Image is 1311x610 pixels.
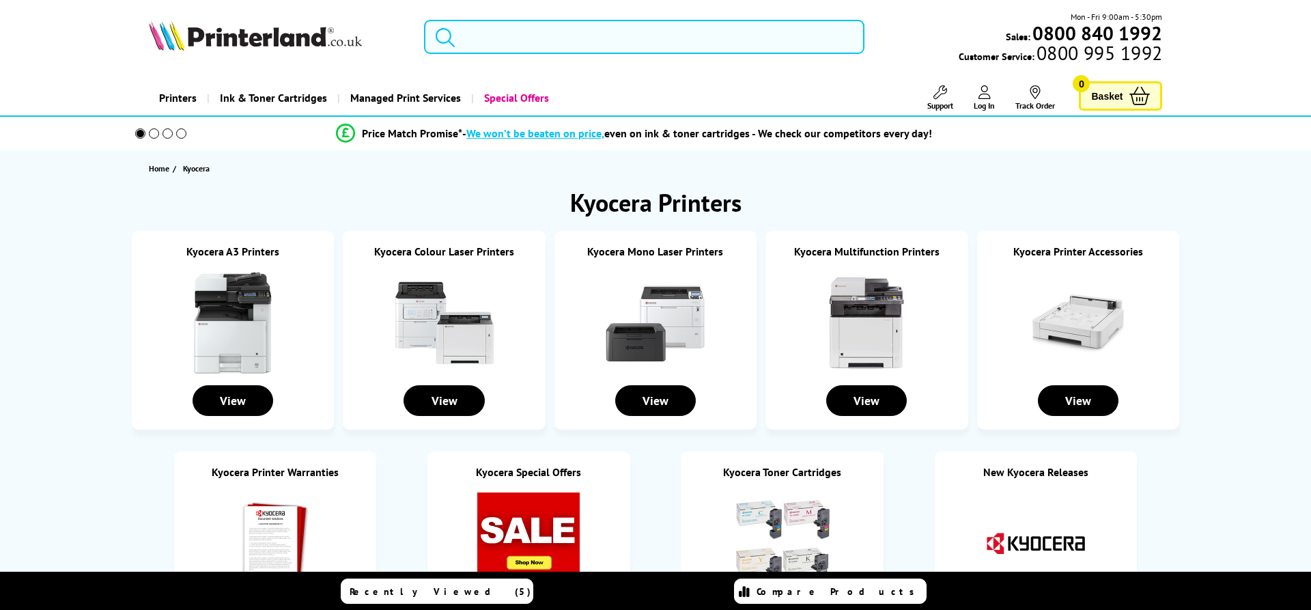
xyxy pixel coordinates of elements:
[826,394,907,408] a: View
[1006,30,1030,43] span: Sales:
[183,163,210,174] span: Kyocera
[149,161,173,176] a: Home
[731,493,834,595] img: Kyocera Toner Cartridges
[207,81,337,115] a: Ink & Toner Cartridges
[974,100,995,111] span: Log In
[193,394,273,408] a: View
[1079,81,1162,111] a: Basket 0
[826,385,907,416] div: View
[476,465,581,479] a: Kyocera Special Offers
[1027,272,1129,374] img: Kyocera Printer Accessories
[587,245,723,258] a: Kyocera Mono Laser Printers
[927,85,953,111] a: Support
[604,272,707,374] img: Kyocera Mono Laser Printers
[1015,85,1055,111] a: Track Order
[393,272,496,374] img: Kyocera Colour Laser Printers
[350,585,531,598] span: Recently Viewed (5)
[1038,385,1118,416] div: View
[149,81,207,115] a: Printers
[985,493,1087,595] img: New Kyocera Releases
[794,245,940,258] a: Kyocera Multifunction Printers
[220,81,327,115] span: Ink & Toner Cartridges
[734,579,927,604] a: Compare Products
[959,46,1162,63] span: Customer Service:
[404,394,484,408] a: View
[1038,394,1118,408] a: View
[974,85,995,111] a: Log In
[341,579,533,604] a: Recently Viewed (5)
[182,272,284,374] img: Kyocera A3 Printers
[374,245,514,258] a: Kyocera Colour Laser Printers
[615,394,696,408] a: View
[757,585,922,598] span: Compare Products
[1013,245,1143,258] a: Kyocera Printer Accessories
[362,126,462,140] span: Price Match Promise*
[212,465,339,479] a: Kyocera Printer Warranties
[116,122,1152,145] li: modal_Promise
[149,20,407,53] a: Printerland Logo
[723,465,841,479] a: Kyocera Toner Cartridges
[462,126,932,140] div: - even on ink & toner cartridges - We check our competitors every day!
[186,245,279,258] a: Kyocera A3 Printers
[404,385,484,416] div: View
[615,385,696,416] div: View
[477,493,580,595] img: Kyocera Special Offers
[224,493,326,595] img: Kyocera Printer Warranties
[1032,20,1162,46] b: 0800 840 1992
[1034,46,1162,59] span: 0800 995 1992
[466,126,604,140] span: We won’t be beaten on price,
[1073,75,1090,92] span: 0
[193,385,273,416] div: View
[123,186,1188,219] h1: Kyocera Printers
[1030,27,1162,40] a: 0800 840 1992
[1071,10,1162,23] span: Mon - Fri 9:00am - 5:30pm
[927,100,953,111] span: Support
[1091,87,1123,105] span: Basket
[815,272,918,374] img: Kyocera Multifunction Printers
[337,81,471,115] a: Managed Print Services
[983,465,1088,479] a: New Kyocera Releases
[149,20,362,51] img: Printerland Logo
[471,81,559,115] a: Special Offers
